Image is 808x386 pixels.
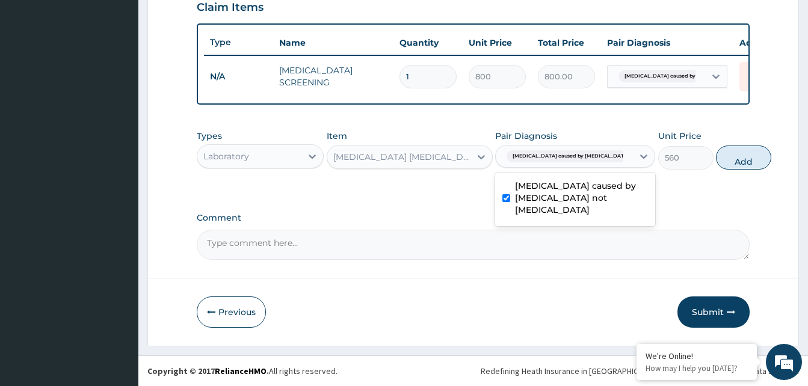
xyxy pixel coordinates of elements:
th: Total Price [532,31,601,55]
strong: Copyright © 2017 . [147,366,269,376]
textarea: Type your message and hit 'Enter' [6,258,229,300]
span: [MEDICAL_DATA] caused by [MEDICAL_DATA] n... [618,70,755,82]
footer: All rights reserved. [138,355,808,386]
label: [MEDICAL_DATA] caused by [MEDICAL_DATA] not [MEDICAL_DATA] [515,180,648,216]
label: Comment [197,213,750,223]
td: [MEDICAL_DATA] SCREENING [273,58,393,94]
span: We're online! [70,116,166,237]
th: Name [273,31,393,55]
p: How may I help you today? [646,363,748,373]
th: Pair Diagnosis [601,31,733,55]
h3: Claim Items [197,1,264,14]
td: N/A [204,66,273,88]
a: RelianceHMO [215,366,267,376]
th: Quantity [393,31,463,55]
button: Add [716,146,771,170]
th: Unit Price [463,31,532,55]
div: We're Online! [646,351,748,361]
div: Redefining Heath Insurance in [GEOGRAPHIC_DATA] using Telemedicine and Data Science! [481,365,799,377]
label: Item [327,130,347,142]
label: Pair Diagnosis [495,130,557,142]
th: Actions [733,31,794,55]
img: d_794563401_company_1708531726252_794563401 [22,60,49,90]
div: Laboratory [203,150,249,162]
button: Submit [677,296,750,328]
label: Types [197,131,222,141]
div: [MEDICAL_DATA] [MEDICAL_DATA] (MP) [333,151,472,163]
th: Type [204,31,273,54]
label: Unit Price [658,130,702,142]
div: Minimize live chat window [197,6,226,35]
div: Chat with us now [63,67,202,83]
span: [MEDICAL_DATA] caused by [MEDICAL_DATA] n... [507,150,643,162]
button: Previous [197,296,266,328]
